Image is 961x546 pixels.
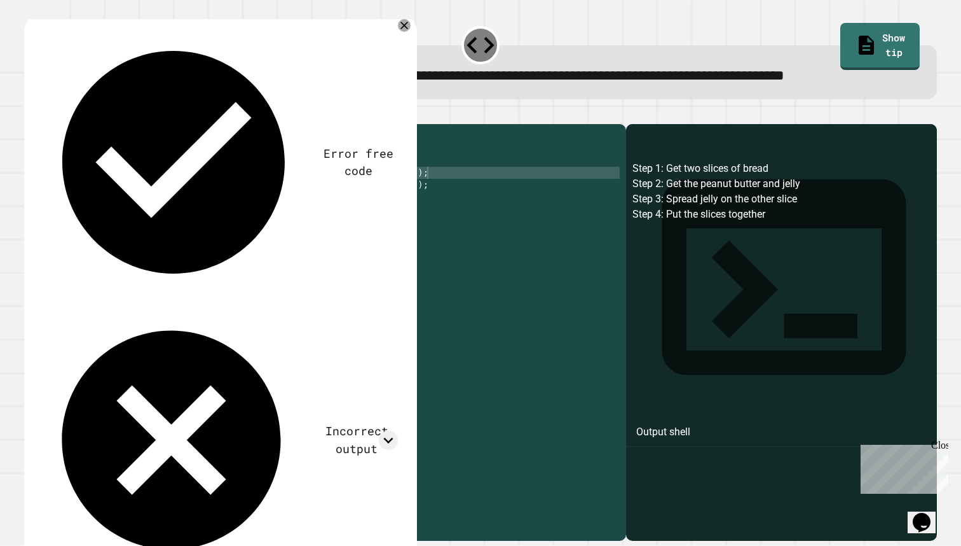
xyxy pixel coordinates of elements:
div: Chat with us now!Close [5,5,88,81]
a: Show tip [840,23,920,70]
div: Step 1: Get two slices of bread Step 2: Get the peanut butter and jelly Step 3: Spread jelly on t... [632,161,930,542]
div: Incorrect output [316,423,398,457]
div: Error free code [320,145,398,179]
iframe: chat widget [908,495,948,533]
iframe: chat widget [855,440,948,494]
